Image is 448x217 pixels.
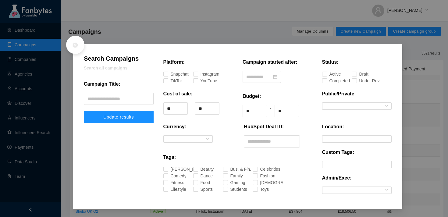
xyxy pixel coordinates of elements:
p: Campaign started after: [243,59,297,66]
p: Admin/Exec: [322,174,352,182]
div: Snapchat [171,71,177,77]
button: Update results [84,111,154,123]
div: Food [201,179,204,186]
div: Active [329,71,333,77]
p: Budget: [243,93,261,100]
p: Public/Private [322,90,354,98]
div: YouTube [201,77,206,84]
p: Campaign Title: [84,80,120,88]
p: Cost of sale: [163,90,193,98]
div: Draft [359,71,362,77]
div: Toys [260,186,263,193]
div: Comedy [171,173,176,179]
span: close-circle [72,42,78,48]
p: Platform: [163,59,185,66]
div: Family [230,173,235,179]
div: Dance [201,173,204,179]
div: - [191,102,192,115]
div: Under Review [359,77,368,84]
div: Sports [201,186,204,193]
div: Lifestyle [171,186,176,193]
p: Currency: [163,123,187,130]
div: Instagram [201,71,207,77]
div: - [270,105,272,117]
p: Status: [322,59,339,66]
div: Beauty [201,166,205,173]
div: [PERSON_NAME] [171,166,182,173]
div: Celebrities [260,166,267,173]
div: Completed [329,77,336,84]
p: Tags: [163,154,176,161]
div: Bus. & Fin. [230,166,237,173]
p: Search all campaigns [84,65,154,71]
p: Custom Tags: [322,149,354,156]
div: Fashion [260,173,265,179]
div: [DEMOGRAPHIC_DATA] [260,179,276,186]
div: Fitness [171,179,175,186]
div: Gaming [230,179,235,186]
div: TikTok [171,77,175,84]
p: Location: [322,123,344,130]
p: HubSpot Deal ID: [244,123,284,130]
div: Students [230,186,236,193]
